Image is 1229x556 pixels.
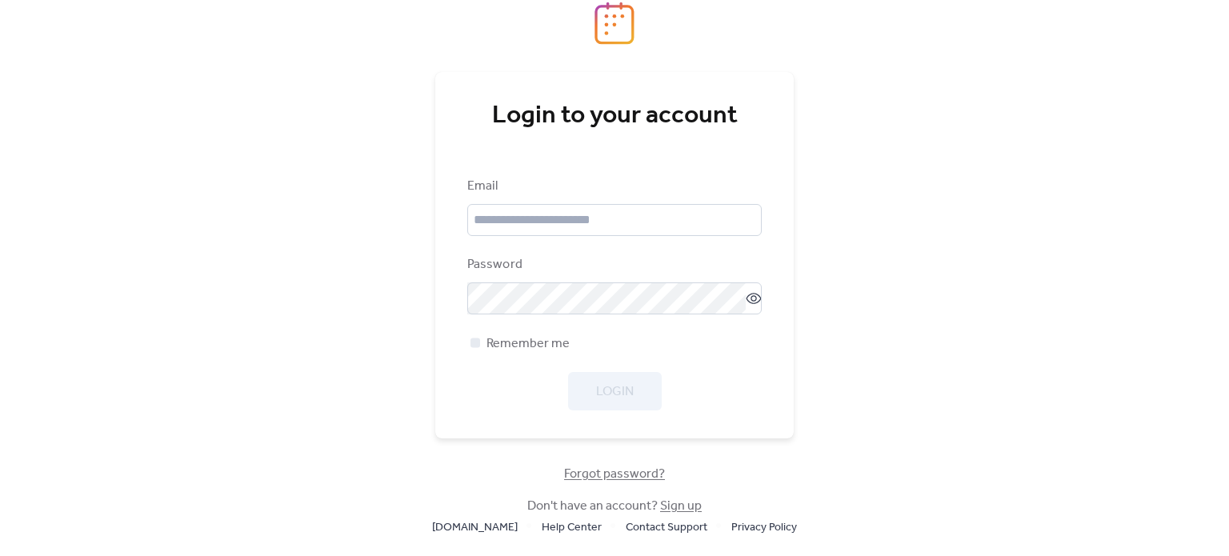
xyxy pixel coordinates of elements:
a: [DOMAIN_NAME] [432,517,518,537]
a: Contact Support [626,517,707,537]
span: Help Center [542,518,602,538]
a: Help Center [542,517,602,537]
span: Contact Support [626,518,707,538]
span: Don't have an account? [527,497,702,516]
span: Remember me [486,334,570,354]
div: Password [467,255,759,274]
span: Privacy Policy [731,518,797,538]
a: Privacy Policy [731,517,797,537]
a: Sign up [660,494,702,518]
span: Forgot password? [564,465,665,484]
a: Forgot password? [564,470,665,478]
div: Login to your account [467,100,762,132]
img: logo [594,2,635,45]
span: [DOMAIN_NAME] [432,518,518,538]
div: Email [467,177,759,196]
